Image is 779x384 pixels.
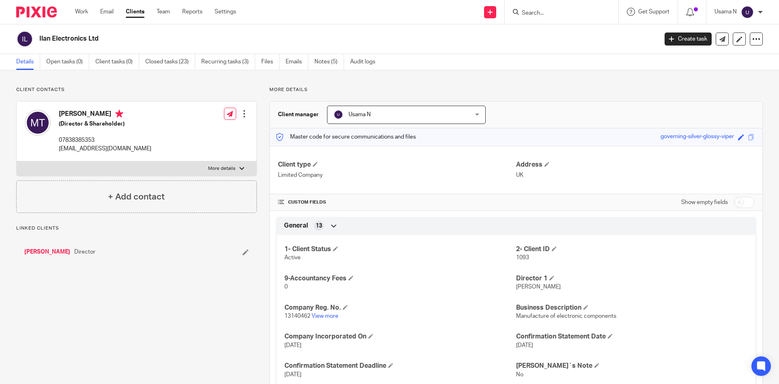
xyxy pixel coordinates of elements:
h4: + Add contact [108,191,165,203]
span: [DATE] [516,343,533,348]
p: [EMAIL_ADDRESS][DOMAIN_NAME] [59,145,151,153]
h4: Company Reg. No. [284,304,516,312]
a: Team [157,8,170,16]
a: Reports [182,8,202,16]
label: Show empty fields [681,198,728,206]
img: svg%3E [741,6,754,19]
h4: Director 1 [516,274,748,283]
h4: Confirmation Statement Date [516,332,748,341]
a: Email [100,8,114,16]
img: svg%3E [25,110,51,136]
span: [DATE] [284,343,301,348]
h4: Client type [278,161,516,169]
a: Details [16,54,40,70]
h2: Ilan Electronics Ltd [39,35,530,43]
p: Limited Company [278,171,516,179]
h4: CUSTOM FIELDS [278,199,516,206]
h4: 1- Client Status [284,245,516,254]
a: Files [261,54,280,70]
h4: 9-Accountancy Fees [284,274,516,283]
a: [PERSON_NAME] [24,248,70,256]
span: Usama N [349,112,371,117]
p: Usama N [714,8,737,16]
a: View more [312,313,338,319]
a: Notes (5) [314,54,344,70]
h4: 2- Client ID [516,245,748,254]
h4: Confirmation Statement Deadline [284,362,516,370]
p: More details [269,87,763,93]
a: Clients [126,8,144,16]
a: Work [75,8,88,16]
a: Closed tasks (23) [145,54,195,70]
p: More details [208,165,235,172]
p: Client contacts [16,87,257,93]
img: svg%3E [334,110,343,119]
span: Get Support [638,9,669,15]
a: Client tasks (0) [95,54,139,70]
span: [PERSON_NAME] [516,284,561,290]
a: Create task [665,33,712,46]
span: No [516,372,523,377]
span: 13 [316,222,322,230]
img: Pixie [16,7,57,17]
span: 0 [284,284,288,290]
h4: Business Description [516,304,748,312]
h4: [PERSON_NAME]`s Note [516,362,748,370]
a: Settings [215,8,236,16]
h4: Address [516,161,754,169]
p: Master code for secure communications and files [276,133,416,141]
input: Search [521,10,594,17]
h4: Company Incorporated On [284,332,516,341]
span: [DATE] [284,372,301,377]
p: UK [516,171,754,179]
span: 1093 [516,255,529,260]
a: Open tasks (0) [46,54,89,70]
p: Linked clients [16,225,257,232]
i: Primary [115,110,123,118]
p: 07838385353 [59,136,151,144]
a: Recurring tasks (3) [201,54,255,70]
span: General [284,221,308,230]
span: Active [284,255,301,260]
span: Manufacture of electronic components [516,313,616,319]
img: svg%3E [16,30,33,48]
h3: Client manager [278,111,319,119]
span: 13140462 [284,313,310,319]
h4: [PERSON_NAME] [59,110,151,120]
div: governing-silver-glossy-viper [661,132,734,142]
h5: (Director & Shareholder) [59,120,151,128]
a: Emails [286,54,308,70]
a: Audit logs [350,54,381,70]
span: Director [74,248,95,256]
